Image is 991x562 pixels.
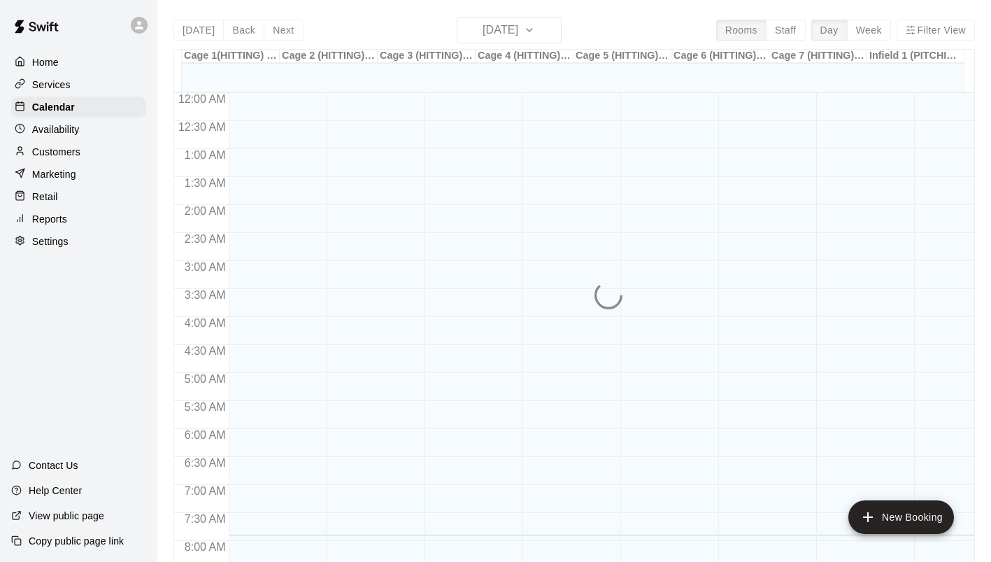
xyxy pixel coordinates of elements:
div: Cage 5 (HITTING) - TBK [573,50,671,63]
a: Marketing [11,164,146,185]
a: Settings [11,231,146,252]
a: Services [11,74,146,95]
span: 4:00 AM [181,317,229,329]
p: Marketing [32,167,76,181]
div: Cage 2 (HITTING)- Hit Trax - TBK [280,50,378,63]
span: 8:00 AM [181,541,229,553]
p: Contact Us [29,458,78,472]
p: Help Center [29,484,82,498]
span: 6:00 AM [181,429,229,441]
span: 5:30 AM [181,401,229,413]
span: 4:30 AM [181,345,229,357]
a: Customers [11,141,146,162]
a: Calendar [11,97,146,118]
div: Cage 7 (HITTING) - TBK [769,50,867,63]
p: View public page [29,509,104,523]
span: 5:00 AM [181,373,229,385]
div: Infield 1 (PITCHING) - TBK [867,50,965,63]
p: Customers [32,145,80,159]
div: Cage 1(HITTING) - Hit Trax - TBK [182,50,280,63]
a: Availability [11,119,146,140]
span: 6:30 AM [181,457,229,469]
span: 2:00 AM [181,205,229,217]
button: add [848,500,954,534]
p: Settings [32,234,69,248]
div: Cage 6 (HITTING) - TBK [671,50,769,63]
p: Reports [32,212,67,226]
a: Home [11,52,146,73]
span: 7:30 AM [181,513,229,525]
a: Retail [11,186,146,207]
span: 2:30 AM [181,233,229,245]
div: Cage 4 (HITTING) - TBK [476,50,573,63]
span: 7:00 AM [181,485,229,497]
p: Availability [32,122,80,136]
span: 3:00 AM [181,261,229,273]
p: Calendar [32,100,75,114]
a: Reports [11,209,146,230]
p: Retail [32,190,58,204]
span: 12:30 AM [175,121,229,133]
span: 12:00 AM [175,93,229,105]
p: Home [32,55,59,69]
div: Cage 3 (HITTING) - TBK [378,50,476,63]
p: Services [32,78,71,92]
span: 1:30 AM [181,177,229,189]
p: Copy public page link [29,534,124,548]
span: 3:30 AM [181,289,229,301]
span: 1:00 AM [181,149,229,161]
